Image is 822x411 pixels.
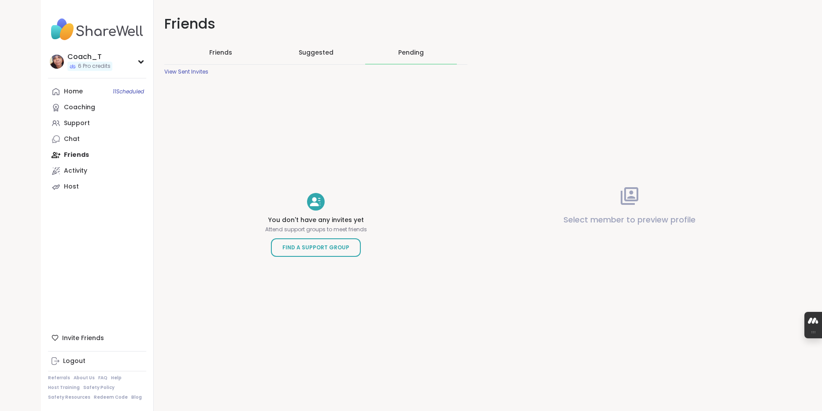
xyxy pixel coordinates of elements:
[48,394,90,400] a: Safety Resources
[83,385,115,391] a: Safety Policy
[48,385,80,391] a: Host Training
[48,84,146,100] a: Home11Scheduled
[50,55,64,69] img: Coach_T
[563,214,696,226] p: Select member to preview profile
[265,216,367,225] h4: You don't have any invites yet
[64,167,87,175] div: Activity
[94,394,128,400] a: Redeem Code
[265,226,367,233] p: Attend support groups to meet friends
[48,115,146,131] a: Support
[111,375,122,381] a: Help
[131,394,142,400] a: Blog
[67,52,112,62] div: Coach_T
[209,48,232,57] span: Friends
[398,48,424,57] div: Pending
[48,100,146,115] a: Coaching
[98,375,107,381] a: FAQ
[113,88,144,95] span: 11 Scheduled
[48,179,146,195] a: Host
[164,14,467,34] h1: Friends
[282,243,349,252] span: Find a Support Group
[299,48,333,57] span: Suggested
[48,131,146,147] a: Chat
[48,330,146,346] div: Invite Friends
[48,163,146,179] a: Activity
[63,357,85,366] div: Logout
[64,135,80,144] div: Chat
[48,14,146,45] img: ShareWell Nav Logo
[64,182,79,191] div: Host
[78,63,111,70] span: 6 Pro credits
[164,68,208,75] div: View Sent Invites
[48,353,146,369] a: Logout
[74,375,95,381] a: About Us
[48,375,70,381] a: Referrals
[64,119,90,128] div: Support
[271,238,361,257] a: Find a Support Group
[64,87,83,96] div: Home
[64,103,95,112] div: Coaching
